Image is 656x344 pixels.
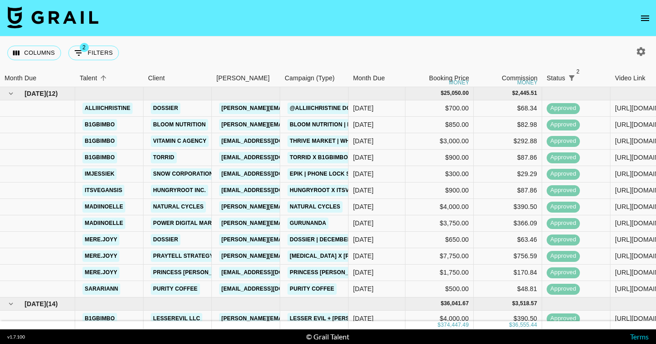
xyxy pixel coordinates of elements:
a: [PERSON_NAME][EMAIL_ADDRESS][DOMAIN_NAME] [219,313,368,324]
div: Month Due [353,69,385,87]
button: hide children [5,297,17,310]
span: ( 12 ) [46,89,58,98]
div: $366.09 [474,215,542,232]
div: Jan '25 [353,235,374,244]
div: $4,000.00 [405,311,474,327]
div: $ [441,300,444,308]
div: $390.50 [474,311,542,327]
div: Talent [80,69,97,87]
div: Jan '25 [353,219,374,228]
a: b1gbimbo [82,152,117,163]
a: Praytell Strategy, Inc. [151,250,230,262]
div: Jan '25 [353,251,374,261]
a: b1gbimbo [82,313,117,324]
a: mere.joyy [82,250,119,262]
a: sarariann [82,283,120,295]
div: 36,041.67 [444,300,469,308]
div: $ [509,321,512,329]
div: Campaign (Type) [280,69,348,87]
span: approved [547,186,580,195]
a: [EMAIL_ADDRESS][DOMAIN_NAME] [219,267,321,278]
button: Sort [578,72,591,84]
a: b1gbimbo [82,136,117,147]
a: mere.joyy [82,234,119,245]
div: $4,000.00 [405,199,474,215]
a: SNOW Corporation [151,168,215,180]
a: mere.joyy [82,267,119,278]
div: $7,750.00 [405,248,474,265]
a: @alliiichristine Dossier | December [287,103,406,114]
a: [EMAIL_ADDRESS][DOMAIN_NAME] [219,168,321,180]
span: approved [547,252,580,261]
div: 36,555.44 [512,321,537,329]
a: Bloom Nutrition [151,119,208,130]
div: Jan '25 [353,186,374,195]
a: b1gbimbo [82,119,117,130]
a: Torrid x b1gbimbo [287,152,350,163]
div: $3,750.00 [405,215,474,232]
div: $700.00 [405,100,474,117]
a: Lesser Evil + [PERSON_NAME] [287,313,381,324]
div: Jan '25 [353,153,374,162]
div: Feb '25 [353,314,374,323]
a: Epik | Phone Lock Screen [287,168,372,180]
a: madiinoelle [82,218,125,229]
span: approved [547,153,580,162]
a: [PERSON_NAME][EMAIL_ADDRESS][PERSON_NAME][DOMAIN_NAME] [219,250,415,262]
a: [EMAIL_ADDRESS][DOMAIN_NAME] [219,152,321,163]
div: $756.59 [474,248,542,265]
div: $850.00 [405,117,474,133]
div: $ [441,89,444,97]
div: $3,000.00 [405,133,474,150]
button: Show filters [565,72,578,84]
div: Month Due [5,69,36,87]
button: hide children [5,87,17,100]
div: $68.34 [474,100,542,117]
div: money [517,80,538,85]
div: Jan '25 [353,120,374,129]
a: madiinoelle [82,201,125,213]
button: Show filters [68,46,119,60]
span: approved [547,268,580,277]
a: Princess [PERSON_NAME] x Mere.Joyy [287,267,408,278]
div: © Grail Talent [306,332,349,341]
div: Status [547,69,565,87]
div: Jan '25 [353,169,374,178]
div: Video Link [615,69,646,87]
a: Terms [630,332,649,341]
div: 2 active filters [565,72,578,84]
div: Month Due [348,69,405,87]
div: $48.81 [474,281,542,297]
span: [DATE] [25,299,46,308]
div: Booker [212,69,280,87]
span: approved [547,235,580,244]
div: $650.00 [405,232,474,248]
div: $87.86 [474,182,542,199]
button: open drawer [636,9,654,27]
a: Torrid [151,152,177,163]
div: $82.98 [474,117,542,133]
div: Client [148,69,165,87]
div: 25,050.00 [444,89,469,97]
a: [MEDICAL_DATA] x [PERSON_NAME] | Round 1 of 2 [287,250,436,262]
div: $1,750.00 [405,265,474,281]
a: itsvegansis [82,185,124,196]
span: approved [547,285,580,293]
div: $900.00 [405,150,474,166]
div: $87.86 [474,150,542,166]
a: Hungryroot Inc. [151,185,208,196]
div: Jan '25 [353,136,374,146]
div: v 1.7.100 [7,334,25,340]
div: $390.50 [474,199,542,215]
div: Jan '25 [353,268,374,277]
div: Booking Price [429,69,469,87]
div: Commission [502,69,538,87]
span: approved [547,203,580,211]
a: Princess [PERSON_NAME] USA [151,267,246,278]
a: [PERSON_NAME][EMAIL_ADDRESS][PERSON_NAME][DOMAIN_NAME] [219,201,415,213]
a: [EMAIL_ADDRESS][DOMAIN_NAME] [219,136,321,147]
button: Select columns [7,46,61,60]
a: Purity Coffee [287,283,337,295]
a: Dossier [151,103,180,114]
div: $500.00 [405,281,474,297]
